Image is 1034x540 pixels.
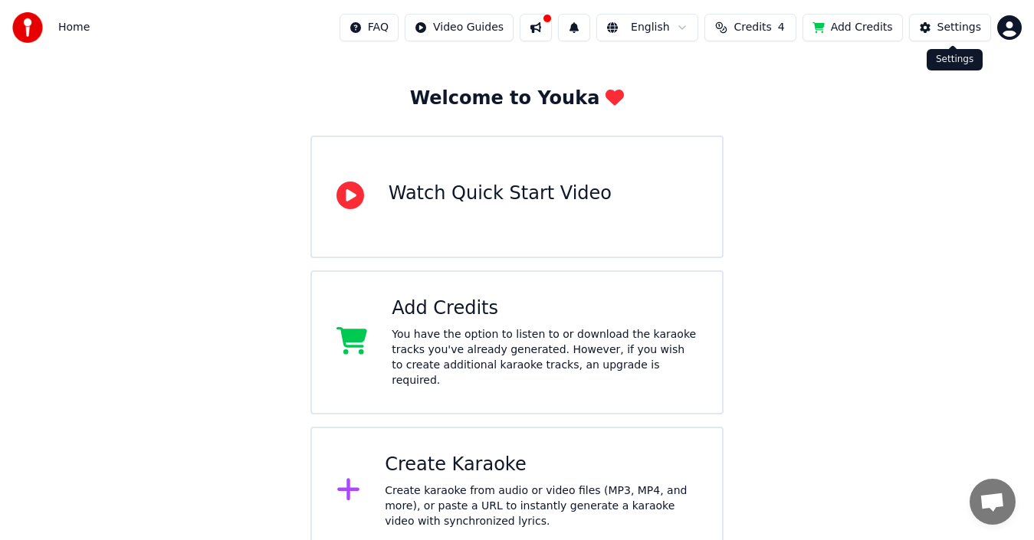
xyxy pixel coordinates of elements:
button: Settings [909,14,991,41]
div: You have the option to listen to or download the karaoke tracks you've already generated. However... [392,327,698,388]
button: Video Guides [405,14,514,41]
button: Add Credits [803,14,903,41]
img: youka [12,12,43,43]
div: Welcome to Youka [410,87,625,111]
button: Credits4 [704,14,796,41]
nav: breadcrumb [58,20,90,35]
span: Credits [734,20,771,35]
div: Create Karaoke [385,453,698,477]
span: Home [58,20,90,35]
a: Open chat [970,479,1016,525]
div: Watch Quick Start Video [389,182,612,206]
div: Add Credits [392,296,698,321]
div: Settings [937,20,981,35]
div: Settings [927,49,983,70]
div: Create karaoke from audio or video files (MP3, MP4, and more), or paste a URL to instantly genera... [385,483,698,529]
span: 4 [778,20,785,35]
button: FAQ [340,14,399,41]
